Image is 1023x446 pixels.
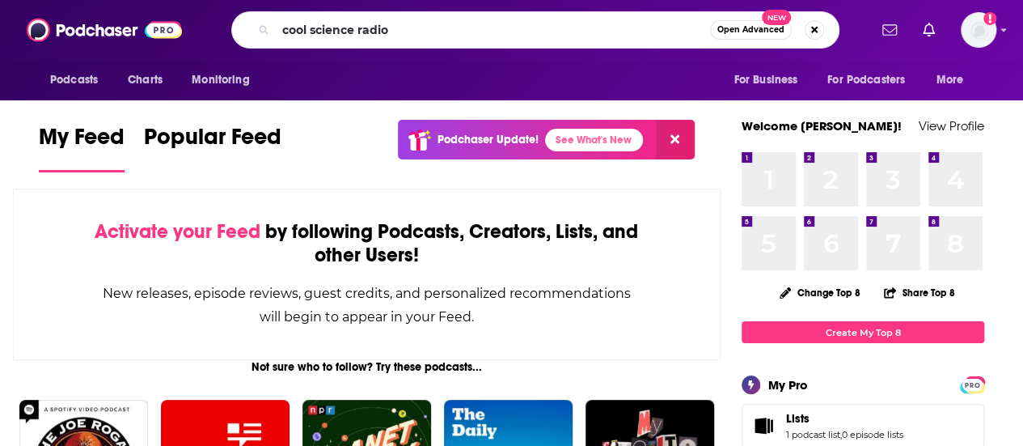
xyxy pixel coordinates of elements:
[916,16,941,44] a: Show notifications dropdown
[786,411,903,426] a: Lists
[95,220,639,267] div: by following Podcasts, Creators, Lists, and other Users!
[710,20,792,40] button: Open AdvancedNew
[231,11,839,49] div: Search podcasts, credits, & more...
[95,282,639,329] div: New releases, episode reviews, guest credits, and personalized recommendations will begin to appe...
[962,379,982,391] span: PRO
[50,69,98,91] span: Podcasts
[961,12,996,48] img: User Profile
[27,15,182,45] img: Podchaser - Follow, Share and Rate Podcasts
[883,277,956,308] button: Share Top 8
[961,12,996,48] span: Logged in as mdekoning
[733,69,797,91] span: For Business
[144,123,281,172] a: Popular Feed
[768,377,808,393] div: My Pro
[438,133,539,147] p: Podchaser Update!
[128,69,163,91] span: Charts
[117,65,172,96] a: Charts
[786,429,840,440] a: 1 podcast list
[180,65,270,96] button: open menu
[919,118,984,134] a: View Profile
[842,429,903,440] a: 0 episode lists
[747,414,780,437] a: Lists
[144,123,281,160] span: Popular Feed
[770,282,870,303] button: Change Top 8
[276,17,710,43] input: Search podcasts, credits, & more...
[762,10,791,25] span: New
[742,118,902,134] a: Welcome [PERSON_NAME]!
[39,65,119,96] button: open menu
[545,129,643,151] a: See What's New
[717,26,784,34] span: Open Advanced
[192,69,249,91] span: Monitoring
[39,123,125,160] span: My Feed
[876,16,903,44] a: Show notifications dropdown
[962,378,982,390] a: PRO
[95,219,260,244] span: Activate your Feed
[840,429,842,440] span: ,
[983,12,996,25] svg: Add a profile image
[936,69,964,91] span: More
[13,360,721,374] div: Not sure who to follow? Try these podcasts...
[961,12,996,48] button: Show profile menu
[786,411,810,426] span: Lists
[722,65,818,96] button: open menu
[39,123,125,172] a: My Feed
[827,69,905,91] span: For Podcasters
[742,321,984,343] a: Create My Top 8
[925,65,984,96] button: open menu
[817,65,928,96] button: open menu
